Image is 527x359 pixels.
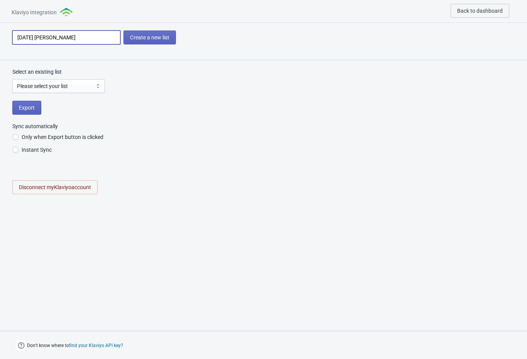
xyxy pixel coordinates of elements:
span: Don’t know where to [27,341,123,350]
input: Name your list [12,30,120,44]
img: help.png [15,340,27,351]
span: Instant Sync [22,146,52,154]
button: find your Klaviyo API key? [69,343,123,348]
span: Create a new list [130,34,169,41]
button: Disconnect myKlaviyoaccount [12,180,98,194]
span: Back to dashboard [457,8,503,14]
img: klaviyo.png [60,8,74,17]
span: Export [19,105,35,111]
button: Export [12,101,41,115]
span: Disconnect my Klaviyo account [19,184,91,190]
legend: Sync automatically [12,122,58,130]
label: Select an existing list [12,68,62,76]
button: Create a new list [123,30,176,44]
button: Back to dashboard [451,4,509,18]
span: Klaviyo Integration [12,8,57,16]
span: Only when Export button is clicked [22,133,103,141]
